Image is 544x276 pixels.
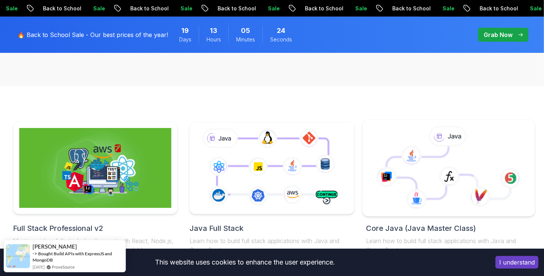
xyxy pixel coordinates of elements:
span: [DATE] [33,264,44,270]
a: Full Stack Professional v2Full Stack Professional v2Master modern full-stack development with Rea... [13,122,178,275]
p: Master modern full-stack development with React, Node.js, TypeScript, and cloud deployment. Build... [13,236,178,263]
span: Minutes [236,36,255,43]
span: Seconds [270,36,292,43]
h2: Core Java (Java Master Class) [366,223,531,233]
p: Back to School [472,5,523,12]
h2: Full Stack Professional v2 [13,223,178,233]
p: Back to School [36,5,86,12]
p: Sale [173,5,197,12]
img: Full Stack Professional v2 [19,128,171,208]
a: Core Java (Java Master Class)Learn how to build full stack applications with Java and Spring Boot... [366,122,531,266]
a: Java Full StackLearn how to build full stack applications with Java and Spring Boot29 Courses4 Bu... [189,122,354,266]
span: 19 Days [182,26,189,36]
p: Back to School [385,5,435,12]
p: 🔥 Back to School Sale - Our best prices of the year! [17,30,168,39]
p: Back to School [298,5,348,12]
img: provesource social proof notification image [6,244,30,268]
p: Learn how to build full stack applications with Java and Spring Boot [189,236,354,254]
button: Accept cookies [496,256,538,269]
p: Back to School [210,5,261,12]
span: Days [179,36,191,43]
span: [PERSON_NAME] [33,243,77,250]
p: Sale [261,5,284,12]
p: Sale [86,5,110,12]
p: Back to School [123,5,173,12]
h2: Java Full Stack [189,223,354,233]
span: 5 Minutes [241,26,250,36]
a: ProveSource [52,264,75,270]
span: -> [33,250,37,256]
p: Learn how to build full stack applications with Java and Spring Boot [366,236,531,254]
p: Sale [435,5,459,12]
a: Bought Build APIs with ExpressJS and MongoDB [33,251,112,263]
span: Hours [206,36,221,43]
p: Grab Now [484,30,513,39]
span: 24 Seconds [277,26,285,36]
p: Sale [348,5,372,12]
div: This website uses cookies to enhance the user experience. [6,254,484,270]
span: 13 Hours [210,26,218,36]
